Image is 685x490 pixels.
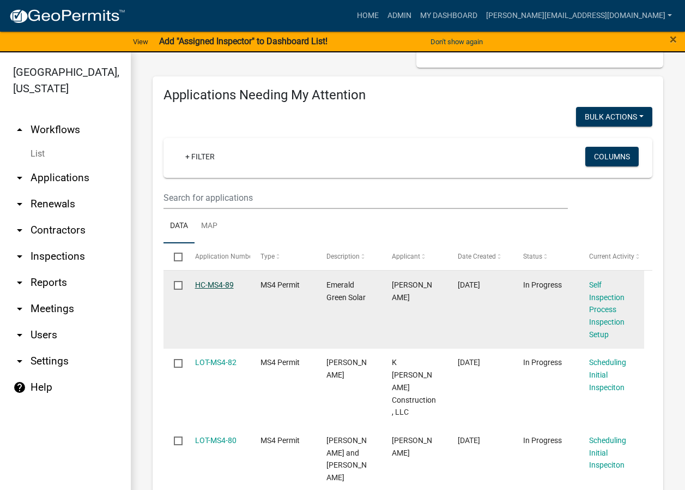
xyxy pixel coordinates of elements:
[316,243,381,270] datatable-header-cell: Description
[260,253,275,260] span: Type
[13,250,26,263] i: arrow_drop_down
[585,147,639,166] button: Columns
[13,224,26,237] i: arrow_drop_down
[392,358,436,416] span: K Graber Construction, LLC
[458,253,496,260] span: Date Created
[523,253,542,260] span: Status
[13,276,26,289] i: arrow_drop_down
[163,209,195,244] a: Data
[13,381,26,394] i: help
[523,358,562,367] span: In Progress
[416,5,482,26] a: My Dashboard
[260,280,300,289] span: MS4 Permit
[589,253,634,260] span: Current Activity
[523,280,562,289] span: In Progress
[383,5,416,26] a: Admin
[13,355,26,368] i: arrow_drop_down
[576,107,652,127] button: Bulk Actions
[589,318,625,339] a: Inspection Setup
[129,33,153,51] a: View
[426,33,487,51] button: Don't show again
[523,436,562,445] span: In Progress
[670,32,677,47] span: ×
[447,243,513,270] datatable-header-cell: Date Created
[578,243,644,270] datatable-header-cell: Current Activity
[589,358,626,392] a: Scheduling Initial Inspeciton
[163,243,184,270] datatable-header-cell: Select
[392,280,432,302] span: Jordan Daniel
[482,5,676,26] a: [PERSON_NAME][EMAIL_ADDRESS][DOMAIN_NAME]
[13,171,26,184] i: arrow_drop_down
[392,253,420,260] span: Applicant
[184,243,250,270] datatable-header-cell: Application Number
[589,436,626,470] a: Scheduling Initial Inspeciton
[513,243,579,270] datatable-header-cell: Status
[458,436,480,445] span: 04/13/2025
[177,147,223,166] a: + Filter
[260,436,300,445] span: MS4 Permit
[163,87,652,103] h4: Applications Needing My Attention
[195,280,234,289] a: HC-MS4-89
[392,436,432,457] span: Tyler Vincent
[326,436,367,482] span: Joel and Natalie Pugh
[589,280,625,314] a: Self Inspection Process
[195,358,237,367] a: LOT-MS4-82
[195,436,237,445] a: LOT-MS4-80
[13,302,26,315] i: arrow_drop_down
[13,198,26,211] i: arrow_drop_down
[159,36,328,46] strong: Add "Assigned Inspector" to Dashboard List!
[195,209,224,244] a: Map
[13,328,26,342] i: arrow_drop_down
[326,280,366,302] span: Emerald Green Solar
[326,253,360,260] span: Description
[670,33,677,46] button: Close
[381,243,447,270] datatable-header-cell: Applicant
[353,5,383,26] a: Home
[250,243,316,270] datatable-header-cell: Type
[260,358,300,367] span: MS4 Permit
[326,358,367,379] span: derek br
[458,280,480,289] span: 06/18/2025
[458,358,480,367] span: 04/25/2025
[13,123,26,136] i: arrow_drop_up
[163,187,568,209] input: Search for applications
[195,253,254,260] span: Application Number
